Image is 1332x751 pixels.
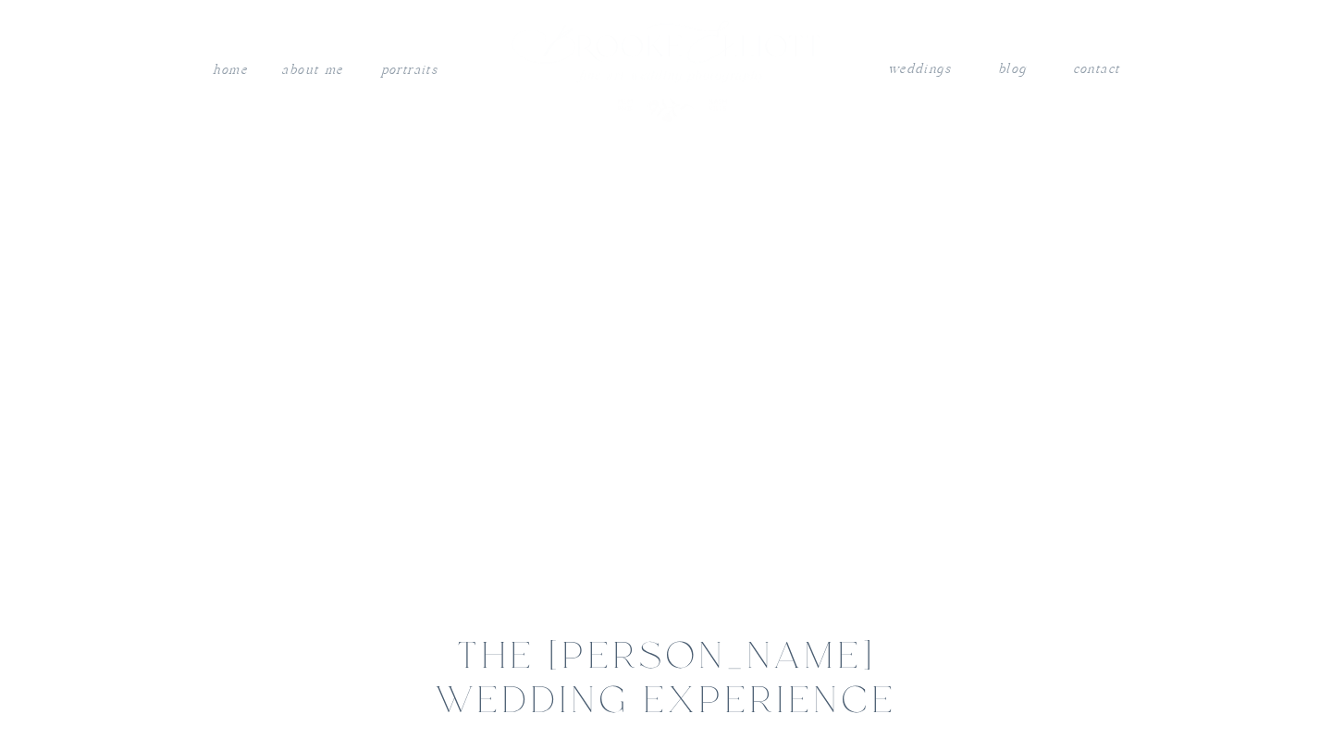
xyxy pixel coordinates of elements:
a: PORTRAITS [378,58,440,77]
a: contact [1072,57,1120,76]
a: Home [212,58,248,82]
a: blog [998,57,1026,81]
h2: The [PERSON_NAME] wedding experience [426,636,906,672]
a: About me [279,58,345,82]
a: weddings [887,57,952,81]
